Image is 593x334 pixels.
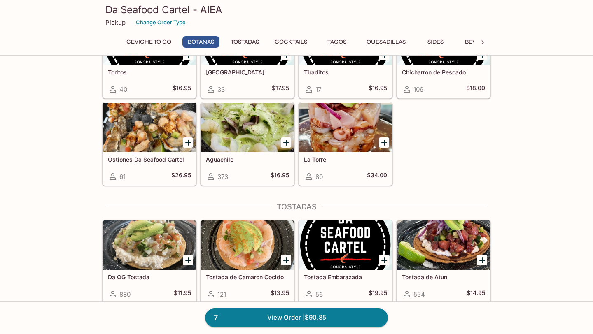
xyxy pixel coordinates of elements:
button: Sides [417,36,454,48]
div: Tostada de Atun [397,220,490,270]
a: Da OG Tostada880$11.95 [103,220,196,303]
button: Tacos [318,36,355,48]
span: 61 [119,173,126,181]
span: 17 [315,86,321,93]
div: La Torre [299,103,392,152]
h5: $18.00 [466,84,485,94]
div: Chipilon [201,16,294,65]
a: 7View Order |$90.85 [205,308,388,327]
button: Change Order Type [132,16,189,29]
span: 56 [315,290,323,298]
h5: Tostada Embarazada [304,274,387,281]
h5: $16.95 [369,84,387,94]
h4: Tostadas [102,202,491,211]
div: Aguachile [201,103,294,152]
span: 33 [217,86,225,93]
div: Tostada de Camaron Cocido [201,220,294,270]
button: Tostadas [226,36,264,48]
button: Add La Torre [379,137,389,148]
span: 7 [209,312,223,324]
h3: Da Seafood Cartel - AIEA [105,3,488,16]
h5: $13.95 [271,289,289,299]
span: 880 [119,290,131,298]
span: 373 [217,173,228,181]
a: Tostada Embarazada56$19.95 [299,220,392,303]
div: Tiraditos [299,16,392,65]
button: Botanas [182,36,219,48]
h5: Tostada de Camaron Cocido [206,274,289,281]
h5: Toritos [108,69,191,76]
a: Toritos40$16.95 [103,15,196,98]
a: Tostada de Atun554$14.95 [397,220,490,303]
div: Ostiones Da Seafood Cartel [103,103,196,152]
span: 554 [413,290,425,298]
a: Ostiones Da Seafood Cartel61$26.95 [103,102,196,186]
span: 80 [315,173,323,181]
div: Toritos [103,16,196,65]
h5: $34.00 [367,172,387,181]
h5: La Torre [304,156,387,163]
a: Tostada de Camaron Cocido121$13.95 [201,220,294,303]
h5: $16.95 [173,84,191,94]
h5: Chicharron de Pescado [402,69,485,76]
button: Beverages [460,36,504,48]
div: Tostada Embarazada [299,220,392,270]
h5: Ostiones Da Seafood Cartel [108,156,191,163]
button: Add Ostiones Da Seafood Cartel [183,137,193,148]
h5: Da OG Tostada [108,274,191,281]
h5: $14.95 [467,289,485,299]
button: Quesadillas [362,36,410,48]
a: La Torre80$34.00 [299,102,392,186]
h5: $26.95 [171,172,191,181]
button: Add Aguachile [281,137,291,148]
a: Chicharron de Pescado106$18.00 [397,15,490,98]
a: Aguachile373$16.95 [201,102,294,186]
button: Ceviche To Go [122,36,176,48]
h5: Aguachile [206,156,289,163]
h5: Tostada de Atun [402,274,485,281]
p: Pickup [105,19,126,26]
h5: $11.95 [174,289,191,299]
h5: Tiraditos [304,69,387,76]
span: 121 [217,290,226,298]
a: [GEOGRAPHIC_DATA]33$17.95 [201,15,294,98]
button: Add Tostada Embarazada [379,255,389,265]
h5: $17.95 [272,84,289,94]
button: Add Tostada de Camaron Cocido [281,255,291,265]
h5: $16.95 [271,172,289,181]
div: Chicharron de Pescado [397,16,490,65]
span: 40 [119,86,127,93]
div: Da OG Tostada [103,220,196,270]
h5: $19.95 [369,289,387,299]
a: Tiraditos17$16.95 [299,15,392,98]
button: Add Tostada de Atun [477,255,487,265]
button: Add Da OG Tostada [183,255,193,265]
button: Cocktails [270,36,312,48]
h5: [GEOGRAPHIC_DATA] [206,69,289,76]
span: 106 [413,86,423,93]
